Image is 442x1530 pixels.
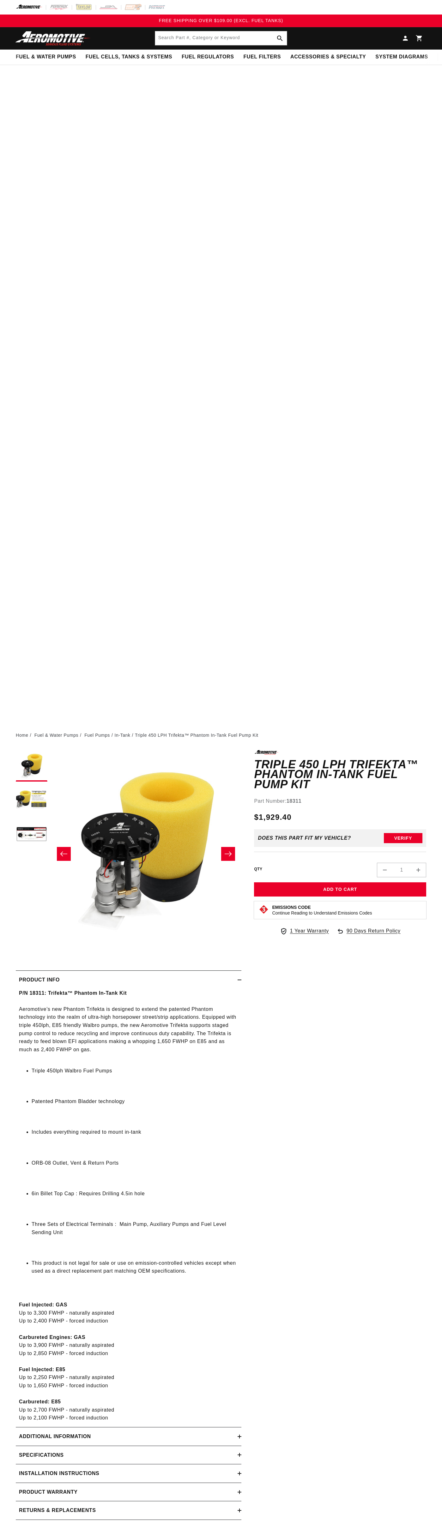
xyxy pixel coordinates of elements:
strong: Carbureted: E85 [19,1399,61,1404]
strong: Emissions Code [272,905,311,910]
summary: Product warranty [16,1483,241,1501]
img: Emissions code [259,904,269,915]
span: FREE SHIPPING OVER $109.00 (EXCL. FUEL TANKS) [159,18,283,23]
a: 90 Days Return Policy [336,927,401,941]
summary: Fuel Filters [239,50,286,64]
button: Slide left [57,847,71,861]
button: Load image 1 in gallery view [16,750,47,782]
strong: Fuel Injected: GAS [19,1302,67,1307]
h2: Returns & replacements [19,1506,96,1515]
input: Search Part #, Category or Keyword [155,31,287,45]
li: Triple 450lph Walbro Fuel Pumps [32,1067,238,1075]
summary: Fuel Cells, Tanks & Systems [81,50,177,64]
li: In-Tank [114,732,135,739]
img: Aeromotive [14,31,93,46]
span: $1,929.40 [254,812,291,823]
summary: Fuel Regulators [177,50,239,64]
button: Load image 2 in gallery view [16,785,47,816]
button: Search Part #, Category or Keyword [273,31,287,45]
li: Patented Phantom Bladder technology [32,1097,238,1106]
summary: System Diagrams [371,50,433,64]
media-gallery: Gallery Viewer [16,750,241,958]
a: Fuel Pumps [84,732,110,739]
h2: Installation Instructions [19,1469,99,1478]
li: 6in Billet Top Cap : Requires Drilling 4.5in hole [32,1190,238,1198]
h1: Triple 450 LPH Trifekta™ Phantom In-Tank Fuel Pump Kit [254,759,426,789]
summary: Accessories & Specialty [286,50,371,64]
span: 90 Days Return Policy [347,927,401,941]
h2: Specifications [19,1451,64,1459]
summary: Installation Instructions [16,1464,241,1483]
h2: Product warranty [19,1488,78,1496]
li: Three Sets of Electrical Terminals : Main Pump, Auxiliary Pumps and Fuel Level Sending Unit [32,1220,238,1236]
li: ORB-08 Outlet, Vent & Return Ports [32,1159,238,1167]
button: Load image 3 in gallery view [16,819,47,851]
a: Fuel & Water Pumps [34,732,78,739]
nav: breadcrumbs [16,732,426,739]
button: Add to Cart [254,882,426,897]
strong: Fuel Injected: E85 [19,1367,65,1372]
strong: Carbureted Engines: GAS [19,1335,85,1340]
strong: 18311 [287,798,302,804]
summary: Fuel & Water Pumps [11,50,81,64]
li: Includes everything required to mount in-tank [32,1128,238,1136]
div: Does This part fit My vehicle? [258,835,351,841]
a: 1 Year Warranty [280,927,329,935]
span: 1 Year Warranty [290,927,329,935]
span: Fuel Filters [243,54,281,60]
summary: Additional information [16,1427,241,1446]
span: Accessories & Specialty [290,54,366,60]
span: Fuel & Water Pumps [16,54,76,60]
p: Up to 3,300 FWHP - naturally aspirated Up to 2,400 FWHP - forced induction Up to 3,900 FWHP - nat... [19,1285,238,1422]
p: Aeromotive’s new Phantom Trifekta is designed to extend the patented Phantom technology into the ... [19,989,238,1062]
a: Home [16,732,28,739]
label: QTY [254,867,262,872]
span: System Diagrams [375,54,428,60]
li: Triple 450 LPH Trifekta™ Phantom In-Tank Fuel Pump Kit [135,732,258,739]
h2: Additional information [19,1432,91,1441]
span: Fuel Cells, Tanks & Systems [86,54,172,60]
summary: Specifications [16,1446,241,1464]
summary: Product Info [16,971,241,989]
button: Emissions CodeContinue Reading to Understand Emissions Codes [272,904,372,916]
button: Slide right [221,847,235,861]
span: Fuel Regulators [182,54,234,60]
summary: Returns & replacements [16,1501,241,1520]
li: This product is not legal for sale or use on emission-controlled vehicles except when used as a d... [32,1259,238,1275]
div: Part Number: [254,797,426,805]
strong: P/N 18311: Trifekta™ Phantom In-Tank Kit [19,990,127,996]
p: Continue Reading to Understand Emissions Codes [272,910,372,916]
h2: Product Info [19,976,60,984]
button: Verify [384,833,422,843]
